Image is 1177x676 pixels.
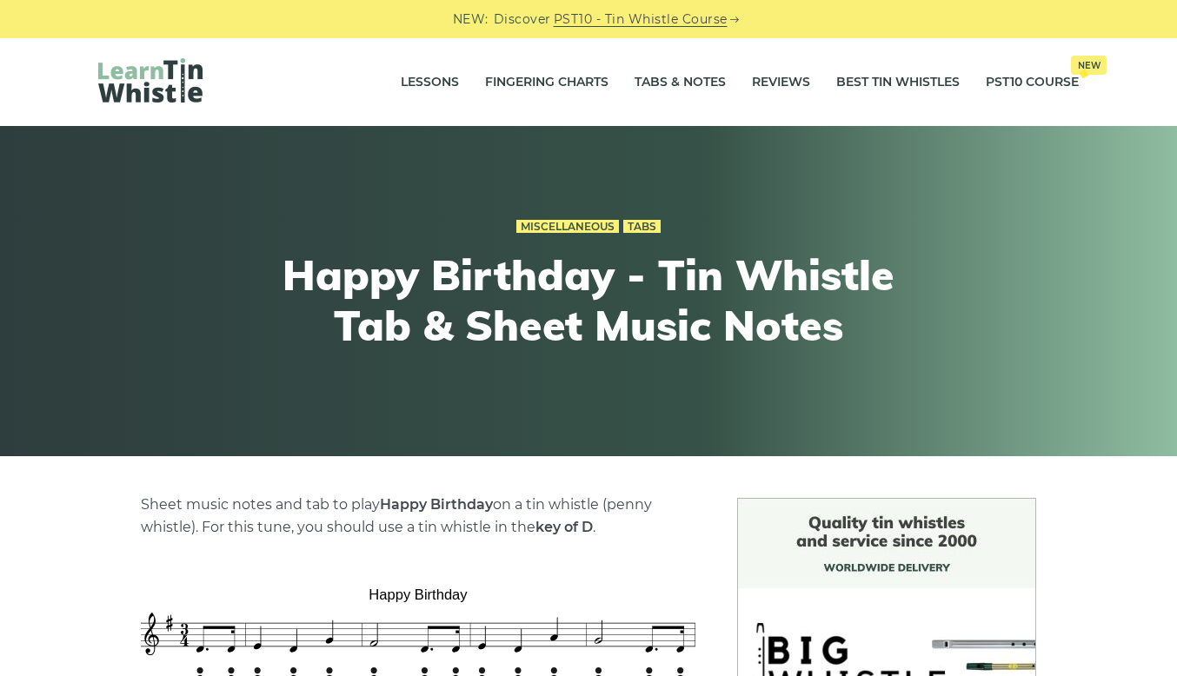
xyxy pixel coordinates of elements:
img: LearnTinWhistle.com [98,58,203,103]
a: Best Tin Whistles [836,61,960,104]
a: Tabs & Notes [635,61,726,104]
a: Lessons [401,61,459,104]
a: Fingering Charts [485,61,608,104]
h1: Happy Birthday - Tin Whistle Tab & Sheet Music Notes [269,250,908,350]
a: PST10 CourseNew [986,61,1079,104]
strong: key of D [535,519,593,535]
a: Reviews [752,61,810,104]
strong: Happy Birthday [380,496,493,513]
a: Tabs [623,220,661,234]
p: Sheet music notes and tab to play on a tin whistle (penny whistle). For this tune, you should use... [141,494,695,539]
a: Miscellaneous [516,220,619,234]
span: New [1071,56,1107,75]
